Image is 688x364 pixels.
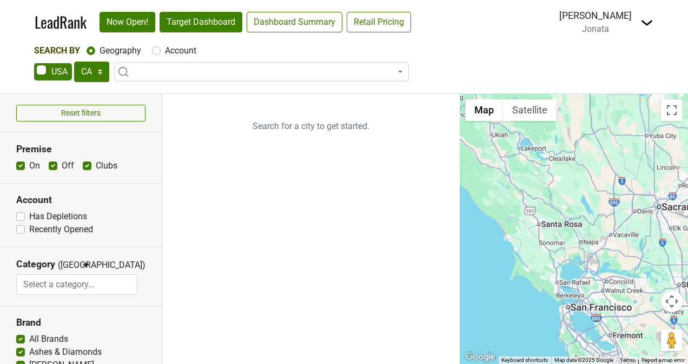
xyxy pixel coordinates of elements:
label: Off [62,159,74,172]
h3: Premise [16,144,145,155]
button: Keyboard shortcuts [501,356,548,364]
button: Drag Pegman onto the map to open Street View [661,329,683,351]
label: Geography [100,44,141,57]
a: Dashboard Summary [247,12,342,32]
label: Account [165,44,196,57]
label: On [29,159,40,172]
label: Clubs [96,159,117,172]
button: Map camera controls [661,291,683,312]
label: All Brands [29,333,68,346]
span: ([GEOGRAPHIC_DATA]) [58,259,80,274]
img: Google [462,350,498,364]
input: Select a category... [17,274,137,295]
a: Open this area in Google Maps (opens a new window) [462,350,498,364]
span: ▼ [82,260,90,270]
h3: Brand [16,317,145,328]
button: Show satellite imagery [503,99,557,121]
h3: Account [16,194,145,206]
a: LeadRank [35,11,87,33]
div: [PERSON_NAME] [559,9,632,23]
a: Terms (opens in new tab) [620,357,635,363]
label: Has Depletions [29,210,87,223]
a: Retail Pricing [347,12,411,32]
button: Reset filters [16,105,145,122]
p: Search for a city to get started. [162,94,460,159]
a: Target Dashboard [160,12,242,32]
button: Show street map [465,99,503,121]
span: Jonata [582,24,609,34]
a: Now Open! [100,12,155,32]
a: Report a map error [641,357,685,363]
span: Map data ©2025 Google [554,357,613,363]
h3: Category [16,259,55,270]
label: Recently Opened [29,223,93,236]
label: Ashes & Diamonds [29,346,102,359]
button: Toggle fullscreen view [661,99,683,121]
img: Dropdown Menu [640,16,653,29]
span: Search By [34,45,80,56]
